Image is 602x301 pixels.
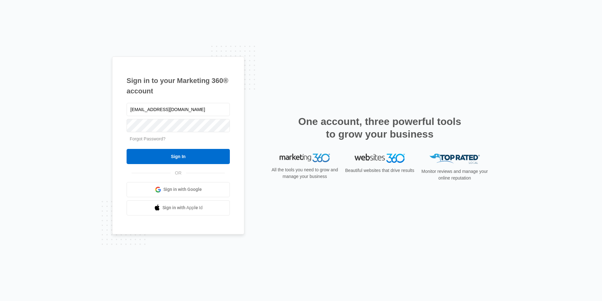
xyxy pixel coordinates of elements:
p: All the tools you need to grow and manage your business [270,167,340,180]
img: Marketing 360 [280,154,330,162]
input: Sign In [127,149,230,164]
a: Forgot Password? [130,136,166,141]
span: Sign in with Apple Id [162,204,203,211]
a: Sign in with Google [127,182,230,197]
p: Monitor reviews and manage your online reputation [419,168,490,181]
img: Websites 360 [355,154,405,163]
input: Email [127,103,230,116]
span: Sign in with Google [163,186,202,193]
p: Beautiful websites that drive results [344,167,415,174]
h1: Sign in to your Marketing 360® account [127,75,230,96]
a: Sign in with Apple Id [127,200,230,215]
img: Top Rated Local [429,154,480,164]
span: OR [171,170,186,176]
h2: One account, three powerful tools to grow your business [296,115,463,140]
